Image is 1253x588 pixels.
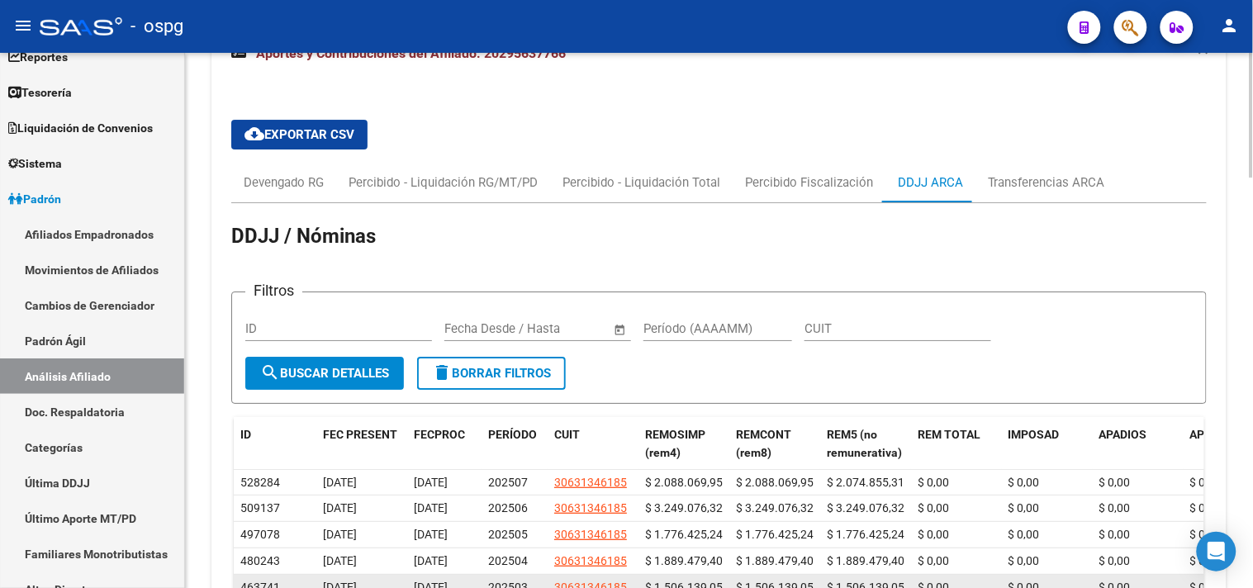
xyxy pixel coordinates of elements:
span: $ 0,00 [1190,554,1222,567]
input: Fecha fin [526,321,606,336]
mat-icon: menu [13,16,33,36]
h3: Filtros [245,279,302,302]
span: [DATE] [414,554,448,567]
span: 30631346185 [554,476,627,489]
mat-icon: search [260,363,280,382]
span: 30631346185 [554,554,627,567]
button: Buscar Detalles [245,357,404,390]
span: $ 0,00 [1190,528,1222,541]
button: Borrar Filtros [417,357,566,390]
span: $ 3.249.076,32 [645,501,723,514]
span: - ospg [131,8,183,45]
span: REMCONT (rem8) [736,428,791,460]
span: $ 0,00 [918,501,949,514]
span: Tesorería [8,83,72,102]
span: $ 2.074.855,31 [827,476,904,489]
span: IMPOSAD [1009,428,1060,441]
span: $ 0,00 [1099,476,1131,489]
datatable-header-cell: REMCONT (rem8) [729,417,820,472]
span: $ 2.088.069,95 [645,476,723,489]
span: REMOSIMP (rem4) [645,428,705,460]
span: $ 1.776.425,24 [645,528,723,541]
datatable-header-cell: PERÍODO [482,417,548,472]
mat-icon: person [1220,16,1240,36]
datatable-header-cell: CUIT [548,417,638,472]
span: [DATE] [414,501,448,514]
span: [DATE] [323,501,357,514]
span: REM5 (no remunerativa) [827,428,902,460]
span: Padrón [8,190,61,208]
span: DDJJ / Nóminas [231,225,376,248]
span: [DATE] [414,528,448,541]
span: $ 0,00 [918,476,949,489]
datatable-header-cell: REM5 (no remunerativa) [820,417,911,472]
span: [DATE] [323,554,357,567]
datatable-header-cell: REMOSIMP (rem4) [638,417,729,472]
button: Open calendar [611,320,630,339]
span: Buscar Detalles [260,366,389,381]
span: $ 0,00 [1190,476,1222,489]
span: FEC PRESENT [323,428,397,441]
span: $ 0,00 [1009,501,1040,514]
div: Open Intercom Messenger [1197,532,1236,571]
span: $ 0,00 [1099,501,1131,514]
span: APO B SOC [1190,428,1249,441]
span: $ 1.776.425,24 [827,528,904,541]
span: $ 1.889.479,40 [645,554,723,567]
span: Aportes y Contribuciones del Afiliado: 20295637766 [256,45,566,61]
span: $ 0,00 [1009,528,1040,541]
span: $ 0,00 [918,528,949,541]
span: $ 0,00 [1099,528,1131,541]
datatable-header-cell: APADIOS [1093,417,1184,472]
span: 480243 [240,554,280,567]
div: Percibido - Liquidación Total [562,173,720,192]
div: Percibido Fiscalización [745,173,873,192]
span: [DATE] [323,528,357,541]
datatable-header-cell: FEC PRESENT [316,417,407,472]
div: DDJJ ARCA [898,173,963,192]
span: Borrar Filtros [432,366,551,381]
span: PERÍODO [488,428,537,441]
span: [DATE] [323,476,357,489]
span: $ 2.088.069,95 [736,476,814,489]
div: Percibido - Liquidación RG/MT/PD [349,173,538,192]
span: 202507 [488,476,528,489]
span: Exportar CSV [244,127,354,142]
span: 202506 [488,501,528,514]
span: $ 1.889.479,40 [736,554,814,567]
span: [DATE] [414,476,448,489]
span: $ 0,00 [1009,476,1040,489]
span: $ 3.249.076,32 [827,501,904,514]
mat-icon: cloud_download [244,124,264,144]
mat-icon: delete [432,363,452,382]
span: 528284 [240,476,280,489]
span: 497078 [240,528,280,541]
span: ID [240,428,251,441]
span: 509137 [240,501,280,514]
div: Transferencias ARCA [988,173,1105,192]
input: Fecha inicio [444,321,511,336]
datatable-header-cell: FECPROC [407,417,482,472]
button: Exportar CSV [231,120,368,149]
datatable-header-cell: REM TOTAL [911,417,1002,472]
span: Sistema [8,154,62,173]
span: REM TOTAL [918,428,980,441]
span: APADIOS [1099,428,1147,441]
datatable-header-cell: ID [234,417,316,472]
span: $ 3.249.076,32 [736,501,814,514]
span: $ 0,00 [1190,501,1222,514]
span: $ 1.889.479,40 [827,554,904,567]
span: 202505 [488,528,528,541]
mat-expansion-panel-header: Aportes y Contribuciones del Afiliado: 20295637766 [211,27,1227,80]
span: 30631346185 [554,501,627,514]
span: CUIT [554,428,580,441]
span: Reportes [8,48,68,66]
span: $ 0,00 [918,554,949,567]
span: 30631346185 [554,528,627,541]
span: 202504 [488,554,528,567]
span: $ 0,00 [1009,554,1040,567]
div: Devengado RG [244,173,324,192]
span: $ 0,00 [1099,554,1131,567]
span: FECPROC [414,428,465,441]
span: Liquidación de Convenios [8,119,153,137]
